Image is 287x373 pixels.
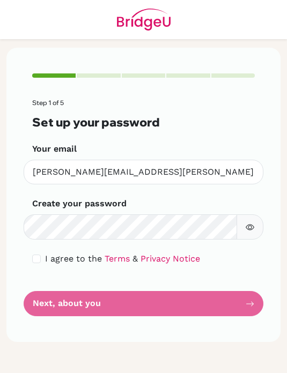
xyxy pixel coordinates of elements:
[32,99,64,107] span: Step 1 of 5
[32,197,127,210] label: Create your password
[141,253,200,264] a: Privacy Notice
[32,143,77,155] label: Your email
[105,253,130,264] a: Terms
[133,253,138,264] span: &
[32,115,255,129] h3: Set up your password
[24,160,263,185] input: Insert your email*
[45,253,102,264] span: I agree to the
